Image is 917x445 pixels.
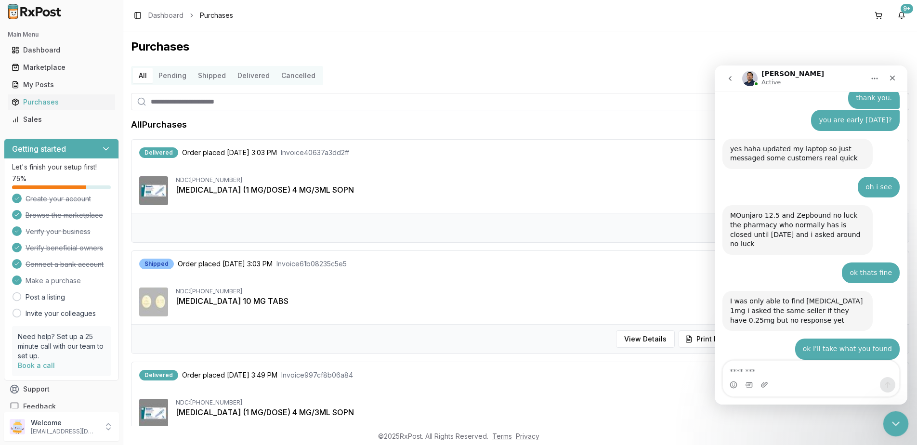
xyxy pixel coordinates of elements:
[12,143,66,155] h3: Getting started
[12,63,111,72] div: Marketplace
[139,370,178,380] div: Delivered
[182,148,277,157] span: Order placed [DATE] 3:03 PM
[200,11,233,20] span: Purchases
[492,432,512,440] a: Terms
[4,77,119,92] button: My Posts
[139,259,174,269] div: Shipped
[26,210,103,220] span: Browse the marketplace
[26,227,91,236] span: Verify your business
[4,398,119,415] button: Feedback
[18,361,55,369] a: Book a call
[4,380,119,398] button: Support
[176,295,901,307] div: [MEDICAL_DATA] 10 MG TABS
[715,65,907,405] iframe: Intercom live chat
[8,93,115,111] a: Purchases
[12,97,111,107] div: Purchases
[281,370,353,380] span: Invoice 997cf8b06a84
[281,148,349,157] span: Invoice 40637a3dd2ff
[8,111,115,128] a: Sales
[182,370,277,380] span: Order placed [DATE] 3:49 PM
[176,406,901,418] div: [MEDICAL_DATA] (1 MG/DOSE) 4 MG/3ML SOPN
[8,41,115,59] a: Dashboard
[26,194,91,204] span: Create your account
[148,11,183,20] a: Dashboard
[12,174,26,183] span: 75 %
[10,419,25,434] img: User avatar
[12,162,111,172] p: Let's finish your setup first!
[26,260,104,269] span: Connect a bank account
[26,276,81,286] span: Make a purchase
[131,39,909,54] h1: Purchases
[8,76,115,93] a: My Posts
[4,60,119,75] button: Marketplace
[139,147,178,158] div: Delivered
[4,112,119,127] button: Sales
[176,399,901,406] div: NDC: [PHONE_NUMBER]
[139,399,168,428] img: Ozempic (1 MG/DOSE) 4 MG/3ML SOPN
[176,184,901,196] div: [MEDICAL_DATA] (1 MG/DOSE) 4 MG/3ML SOPN
[26,309,96,318] a: Invite your colleagues
[26,243,103,253] span: Verify beneficial owners
[148,11,233,20] nav: breadcrumb
[133,68,153,83] button: All
[275,68,321,83] button: Cancelled
[516,432,539,440] a: Privacy
[26,292,65,302] a: Post a listing
[23,402,56,411] span: Feedback
[883,411,909,437] iframe: Intercom live chat
[894,8,909,23] button: 9+
[8,31,115,39] h2: Main Menu
[616,330,675,348] button: View Details
[192,68,232,83] button: Shipped
[4,94,119,110] button: Purchases
[176,176,901,184] div: NDC: [PHONE_NUMBER]
[131,118,187,131] h1: All Purchases
[276,259,347,269] span: Invoice 61b08235c5e5
[139,288,168,316] img: Jardiance 10 MG TABS
[679,330,745,348] button: Print Invoice
[176,288,901,295] div: NDC: [PHONE_NUMBER]
[18,332,105,361] p: Need help? Set up a 25 minute call with our team to set up.
[232,68,275,83] button: Delivered
[178,259,273,269] span: Order placed [DATE] 3:03 PM
[12,115,111,124] div: Sales
[4,42,119,58] button: Dashboard
[901,4,913,13] div: 9+
[153,68,192,83] button: Pending
[12,45,111,55] div: Dashboard
[4,4,65,19] img: RxPost Logo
